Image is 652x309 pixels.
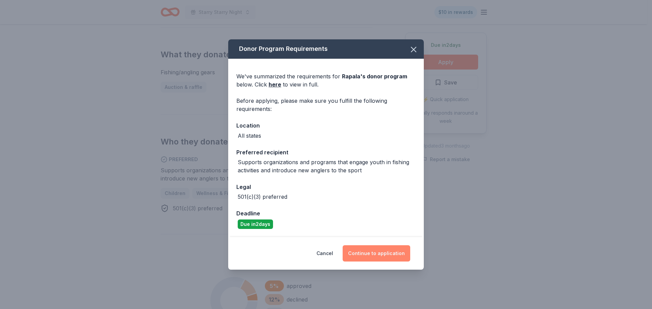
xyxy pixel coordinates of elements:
a: here [269,80,281,89]
div: Legal [236,182,416,191]
div: 501(c)(3) preferred [238,193,287,201]
button: Continue to application [343,245,410,262]
div: Donor Program Requirements [228,39,424,59]
div: Supports organizations and programs that engage youth in fishing activities and introduce new ang... [238,158,416,174]
div: Before applying, please make sure you fulfill the following requirements: [236,97,416,113]
div: Due in 2 days [238,219,273,229]
div: Location [236,121,416,130]
div: All states [238,132,261,140]
div: Preferred recipient [236,148,416,157]
div: Deadline [236,209,416,218]
button: Cancel [316,245,333,262]
span: Rapala 's donor program [342,73,407,80]
div: We've summarized the requirements for below. Click to view in full. [236,72,416,89]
